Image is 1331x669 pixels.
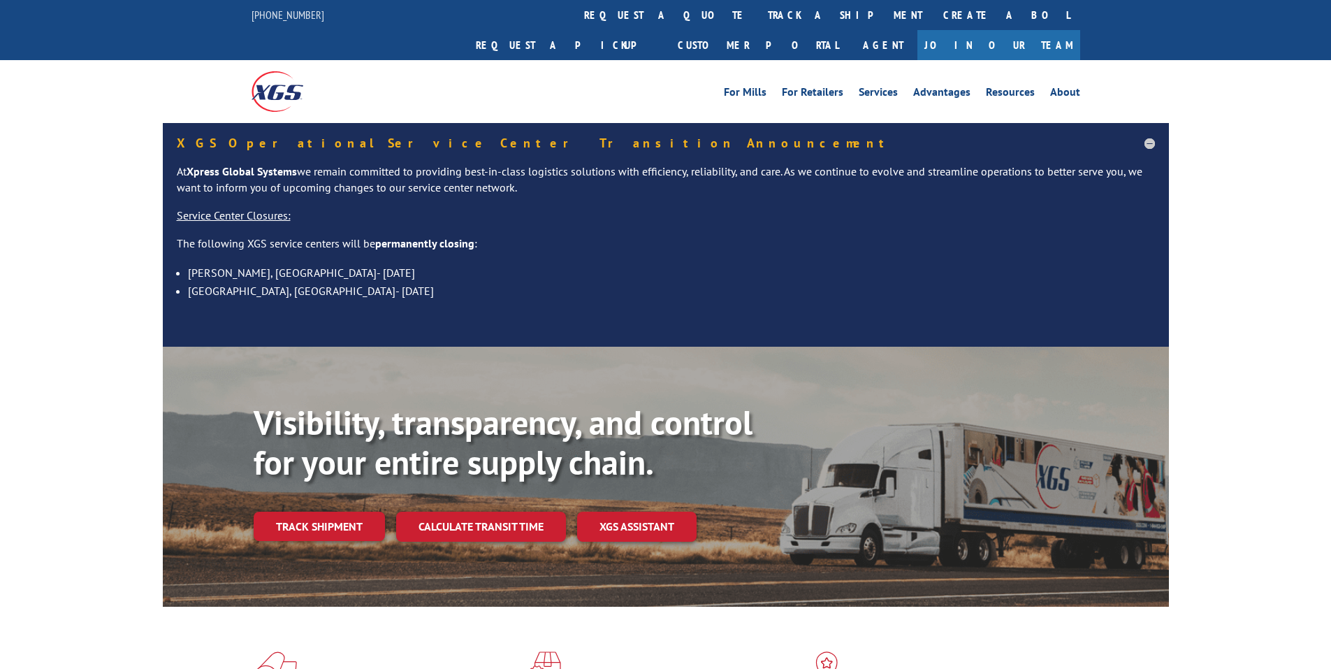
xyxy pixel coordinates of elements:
a: [PHONE_NUMBER] [252,8,324,22]
a: About [1050,87,1080,102]
b: Visibility, transparency, and control for your entire supply chain. [254,401,752,484]
a: Services [859,87,898,102]
a: Customer Portal [667,30,849,60]
a: Calculate transit time [396,512,566,542]
p: The following XGS service centers will be : [177,236,1155,264]
a: Resources [986,87,1035,102]
strong: Xpress Global Systems [187,164,297,178]
h5: XGS Operational Service Center Transition Announcement [177,137,1155,150]
a: Agent [849,30,917,60]
p: At we remain committed to providing best-in-class logistics solutions with efficiency, reliabilit... [177,164,1155,208]
strong: permanently closing [375,236,474,250]
u: Service Center Closures: [177,208,291,222]
a: For Mills [724,87,766,102]
a: Advantages [913,87,970,102]
a: Request a pickup [465,30,667,60]
a: Track shipment [254,512,385,541]
a: XGS ASSISTANT [577,512,697,542]
li: [GEOGRAPHIC_DATA], [GEOGRAPHIC_DATA]- [DATE] [188,282,1155,300]
a: For Retailers [782,87,843,102]
a: Join Our Team [917,30,1080,60]
li: [PERSON_NAME], [GEOGRAPHIC_DATA]- [DATE] [188,264,1155,282]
